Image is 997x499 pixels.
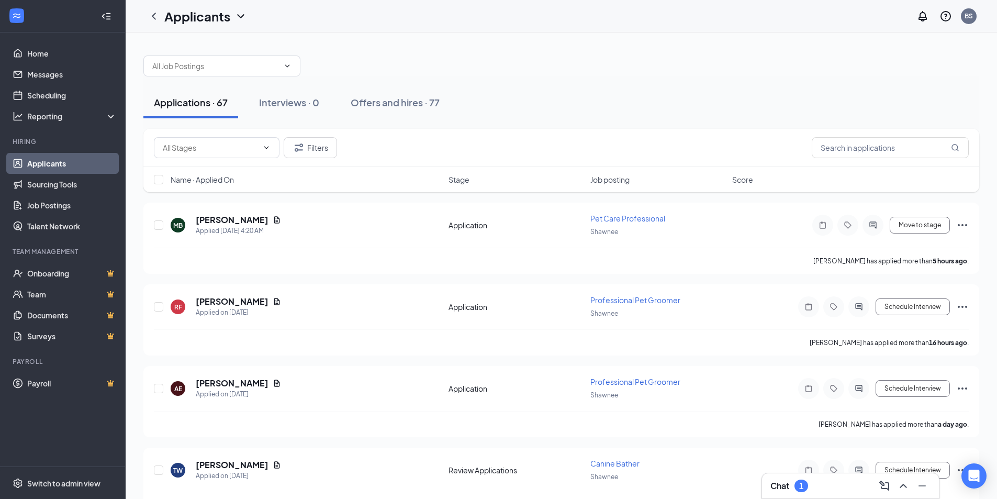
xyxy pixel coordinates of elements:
[293,141,305,154] svg: Filter
[827,303,840,311] svg: Tag
[164,7,230,25] h1: Applicants
[196,307,281,318] div: Applied on [DATE]
[273,379,281,387] svg: Document
[351,96,440,109] div: Offers and hires · 77
[876,478,893,494] button: ComposeMessage
[283,62,292,70] svg: ChevronDown
[27,195,117,216] a: Job Postings
[27,216,117,237] a: Talent Network
[732,174,753,185] span: Score
[933,257,967,265] b: 5 hours ago
[827,466,840,474] svg: Tag
[590,214,665,223] span: Pet Care Professional
[590,174,630,185] span: Job posting
[938,420,967,428] b: a day ago
[965,12,973,20] div: BS
[802,384,815,393] svg: Note
[273,216,281,224] svg: Document
[27,111,117,121] div: Reporting
[196,378,268,389] h5: [PERSON_NAME]
[27,326,117,347] a: SurveysCrown
[273,461,281,469] svg: Document
[813,257,969,265] p: [PERSON_NAME] has applied more than .
[27,263,117,284] a: OnboardingCrown
[956,382,969,395] svg: Ellipses
[173,466,183,475] div: TW
[13,111,23,121] svg: Analysis
[27,153,117,174] a: Applicants
[916,10,929,23] svg: Notifications
[196,296,268,307] h5: [PERSON_NAME]
[27,64,117,85] a: Messages
[449,302,584,312] div: Application
[196,226,281,236] div: Applied [DATE] 4:20 AM
[262,143,271,152] svg: ChevronDown
[27,478,100,489] div: Switch to admin view
[234,10,247,23] svg: ChevronDown
[853,303,865,311] svg: ActiveChat
[590,377,680,386] span: Professional Pet Groomer
[956,301,969,313] svg: Ellipses
[196,214,268,226] h5: [PERSON_NAME]
[449,465,584,475] div: Review Applications
[27,305,117,326] a: DocumentsCrown
[590,473,618,481] span: Shawnee
[163,142,258,153] input: All Stages
[13,478,23,489] svg: Settings
[174,384,182,393] div: AE
[812,137,969,158] input: Search in applications
[12,10,22,21] svg: WorkstreamLogo
[802,303,815,311] svg: Note
[13,357,115,366] div: Payroll
[810,338,969,347] p: [PERSON_NAME] has applied more than .
[284,137,337,158] button: Filter Filters
[802,466,815,474] svg: Note
[867,221,879,229] svg: ActiveChat
[799,482,803,491] div: 1
[13,247,115,256] div: Team Management
[196,471,281,481] div: Applied on [DATE]
[27,85,117,106] a: Scheduling
[27,284,117,305] a: TeamCrown
[590,228,618,236] span: Shawnee
[27,174,117,195] a: Sourcing Tools
[173,221,183,230] div: MB
[590,309,618,317] span: Shawnee
[853,384,865,393] svg: ActiveChat
[590,391,618,399] span: Shawnee
[853,466,865,474] svg: ActiveChat
[827,384,840,393] svg: Tag
[878,480,891,492] svg: ComposeMessage
[951,143,959,152] svg: MagnifyingGlass
[171,174,234,185] span: Name · Applied On
[449,174,469,185] span: Stage
[152,60,279,72] input: All Job Postings
[914,478,931,494] button: Minimize
[590,295,680,305] span: Professional Pet Groomer
[956,219,969,231] svg: Ellipses
[916,480,928,492] svg: Minimize
[929,339,967,347] b: 16 hours ago
[876,380,950,397] button: Schedule Interview
[154,96,228,109] div: Applications · 67
[259,96,319,109] div: Interviews · 0
[27,373,117,394] a: PayrollCrown
[27,43,117,64] a: Home
[816,221,829,229] svg: Note
[842,221,854,229] svg: Tag
[961,463,987,489] div: Open Intercom Messenger
[876,462,950,479] button: Schedule Interview
[196,459,268,471] h5: [PERSON_NAME]
[449,220,584,230] div: Application
[890,217,950,234] button: Move to stage
[895,478,912,494] button: ChevronUp
[770,480,789,492] h3: Chat
[101,11,111,21] svg: Collapse
[148,10,160,23] svg: ChevronLeft
[590,459,640,468] span: Canine Bather
[819,420,969,429] p: [PERSON_NAME] has applied more than .
[939,10,952,23] svg: QuestionInfo
[174,303,182,312] div: RF
[897,480,910,492] svg: ChevronUp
